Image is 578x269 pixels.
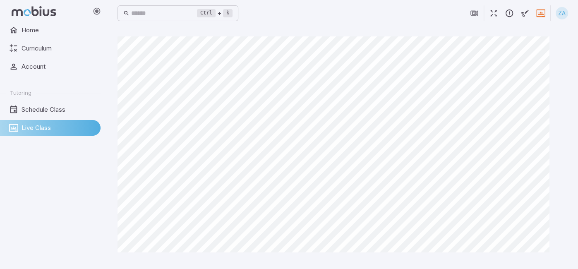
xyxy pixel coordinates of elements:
span: Home [22,26,95,35]
span: Schedule Class [22,105,95,114]
span: Account [22,62,95,71]
div: + [197,8,233,18]
button: Report an Issue [501,5,517,21]
button: Join Session now! [533,5,549,21]
button: Start Drawing on Questions [517,5,533,21]
span: Curriculum [22,44,95,53]
button: Fullscreen Game [486,5,501,21]
kbd: Ctrl [197,9,216,17]
span: Tutoring [10,89,31,96]
button: Join in Zoom Client [466,5,482,21]
span: Live Class [22,123,95,132]
kbd: k [223,9,233,17]
div: ZA [556,7,568,19]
